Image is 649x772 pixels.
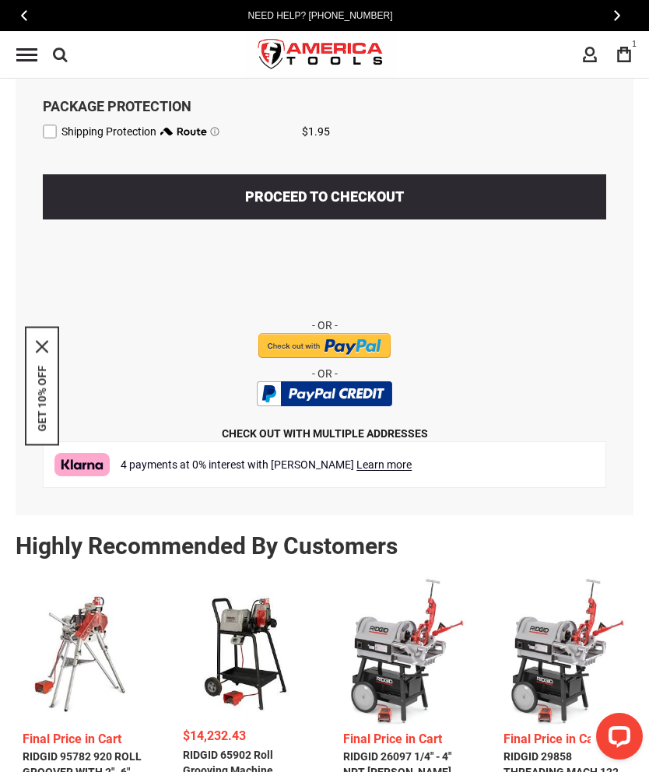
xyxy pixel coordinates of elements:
[183,728,246,743] span: $14,232.43
[584,707,649,772] iframe: LiveChat chat widget
[245,26,396,84] a: store logo
[243,8,397,23] a: Need Help? [PHONE_NUMBER]
[23,577,146,731] img: RIDGID 95782 920 ROLL GROOVER WITH 2"- 6" SCH. 40, 8"-12" SCH. 40 AND 14"-16" STD. WALL ROLL SETS
[43,235,606,255] iframe: PayPal Message 1
[43,96,606,117] div: Package Protection
[21,9,27,21] span: Previous
[632,40,637,48] span: 1
[183,577,306,731] img: RIDGID 65902 Roll Grooving Machine Complete 230 V Model 918-I
[343,731,466,749] div: Final Price in Cart
[222,427,428,440] a: Check Out with Multiple Addresses
[210,127,219,136] span: Learn more
[503,731,626,749] div: Final Price in Cart
[36,366,48,432] button: GET 10% OFF
[43,174,606,219] button: Proceed to Checkout
[245,188,404,205] span: Proceed to Checkout
[40,272,609,317] iframe: Secure express checkout frame
[16,535,398,558] strong: Highly Recommended By Customers
[609,40,639,69] a: 1
[43,116,606,139] div: route shipping protection selector element
[23,731,146,749] div: Final Price in Cart
[61,125,156,138] span: Shipping Protection
[16,48,37,61] div: Menu
[245,26,396,84] img: America Tools
[614,9,620,21] span: Next
[343,577,466,731] img: RIDGID 26097 1/4" - 4" NPT HAMMER CHUCK MACHINE
[503,577,626,731] img: RIDGID 29858 THREADING MACH 1224 220V NPT
[36,341,48,353] button: Close
[36,341,48,353] svg: close icon
[302,124,330,139] div: $1.95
